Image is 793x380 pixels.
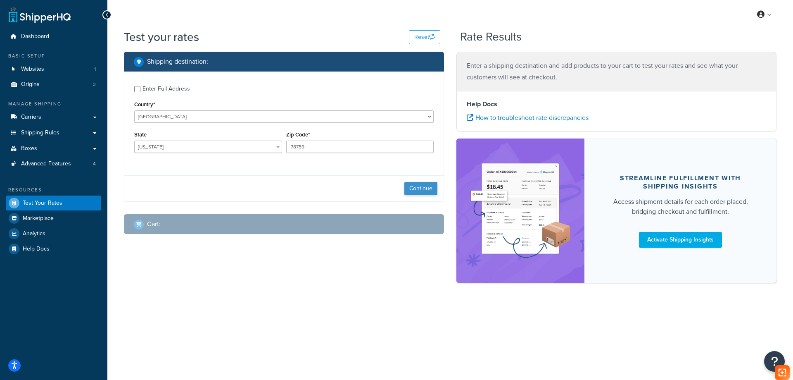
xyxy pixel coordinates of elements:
[23,246,50,253] span: Help Docs
[147,58,208,65] h2: Shipping destination :
[286,131,310,138] label: Zip Code*
[134,131,147,138] label: State
[21,114,41,121] span: Carriers
[639,232,722,248] a: Activate Shipping Insights
[134,86,140,92] input: Enter Full Address
[604,197,757,217] div: Access shipment details for each order placed, bridging checkout and fulfillment.
[6,241,101,256] a: Help Docs
[6,77,101,92] a: Origins3
[23,230,45,237] span: Analytics
[6,226,101,241] a: Analytics
[6,196,101,210] a: Test Your Rates
[21,33,49,40] span: Dashboard
[23,215,54,222] span: Marketplace
[764,351,785,372] button: Open Resource Center
[467,113,589,122] a: How to troubleshoot rate discrepancies
[409,30,440,44] button: Reset
[93,81,96,88] span: 3
[21,129,59,136] span: Shipping Rules
[124,29,199,45] h1: Test your rates
[6,53,101,60] div: Basic Setup
[6,77,101,92] li: Origins
[604,174,757,191] div: Streamline Fulfillment with Shipping Insights
[147,220,161,228] h2: Cart :
[6,110,101,125] a: Carriers
[6,156,101,172] li: Advanced Features
[6,211,101,226] a: Marketplace
[21,145,37,152] span: Boxes
[467,99,766,109] h4: Help Docs
[6,62,101,77] a: Websites1
[21,160,71,167] span: Advanced Features
[6,186,101,194] div: Resources
[460,31,522,43] h2: Rate Results
[93,160,96,167] span: 4
[142,83,190,95] div: Enter Full Address
[21,81,40,88] span: Origins
[469,151,572,270] img: feature-image-si-e24932ea9b9fcd0ff835db86be1ff8d589347e8876e1638d903ea230a36726be.png
[23,200,62,207] span: Test Your Rates
[404,182,437,195] button: Continue
[6,29,101,44] a: Dashboard
[21,66,44,73] span: Websites
[467,60,766,83] p: Enter a shipping destination and add products to your cart to test your rates and see what your c...
[6,156,101,172] a: Advanced Features4
[134,101,155,108] label: Country*
[6,62,101,77] li: Websites
[94,66,96,73] span: 1
[6,141,101,156] a: Boxes
[6,100,101,108] div: Manage Shipping
[6,125,101,141] a: Shipping Rules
